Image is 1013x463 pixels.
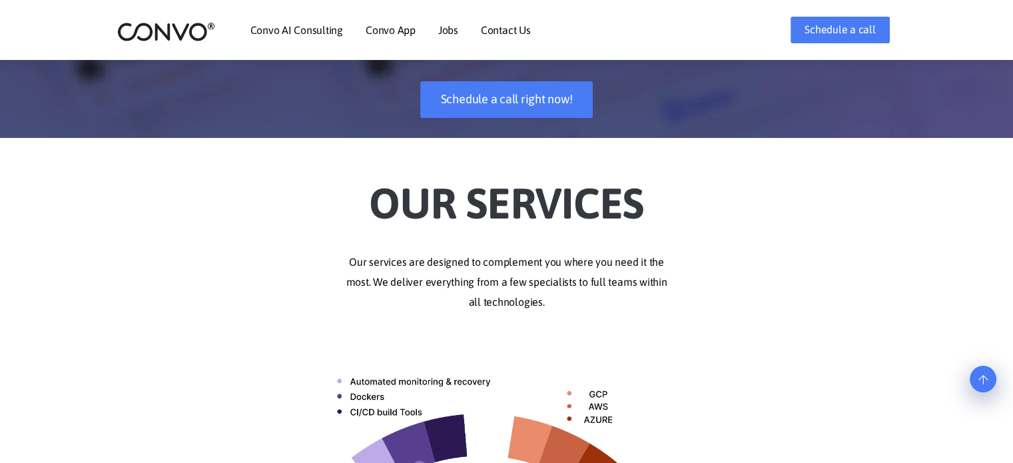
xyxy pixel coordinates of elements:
img: logo_2.png [117,21,215,42]
a: Schedule a call right now! [420,81,593,118]
a: Convo App [366,25,416,35]
a: Jobs [438,25,458,35]
a: Contact Us [481,25,531,35]
p: Our services are designed to complement you where you need it the most. We deliver everything fro... [137,252,876,312]
a: Schedule a call [791,17,889,43]
a: Convo AI Consulting [250,25,343,35]
h2: Our Services [137,158,876,232]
